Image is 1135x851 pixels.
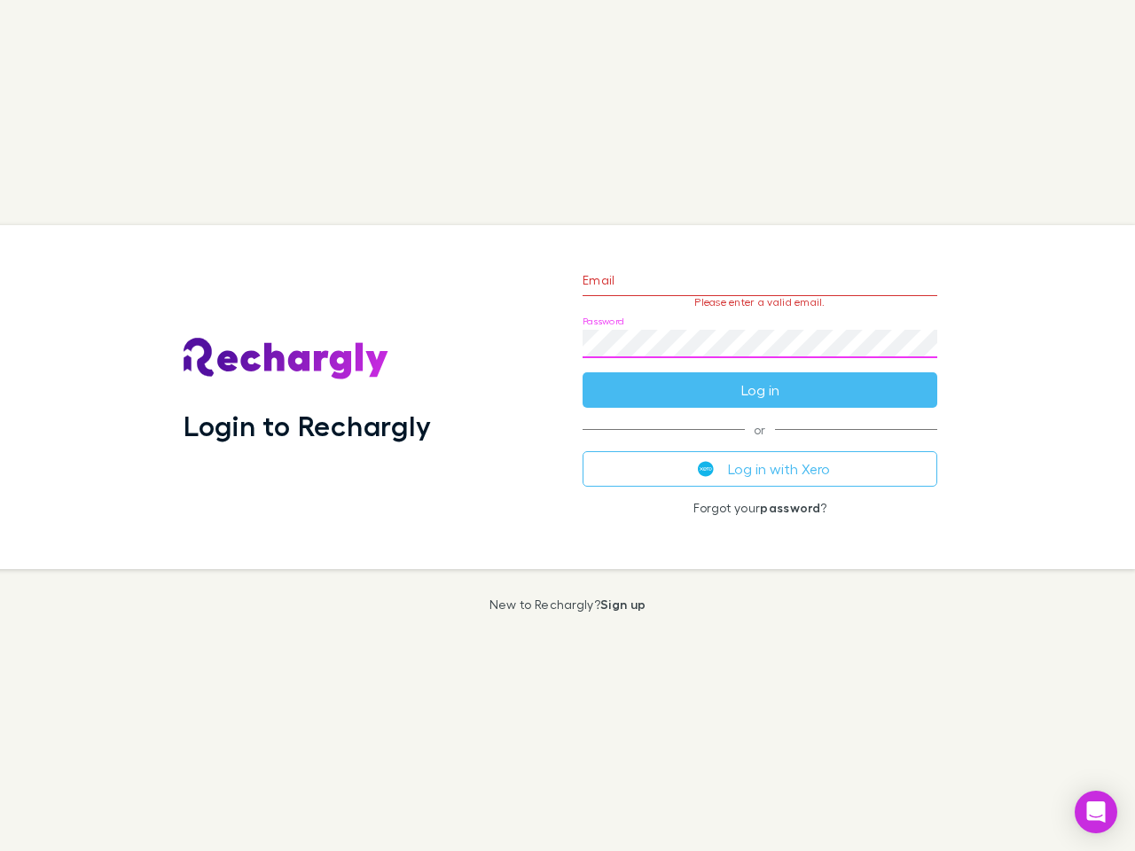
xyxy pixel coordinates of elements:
[184,409,431,442] h1: Login to Rechargly
[1075,791,1117,833] div: Open Intercom Messenger
[184,338,389,380] img: Rechargly's Logo
[583,429,937,430] span: or
[698,461,714,477] img: Xero's logo
[583,451,937,487] button: Log in with Xero
[760,500,820,515] a: password
[489,597,646,612] p: New to Rechargly?
[583,501,937,515] p: Forgot your ?
[583,315,624,328] label: Password
[583,372,937,408] button: Log in
[583,296,937,308] p: Please enter a valid email.
[600,597,646,612] a: Sign up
